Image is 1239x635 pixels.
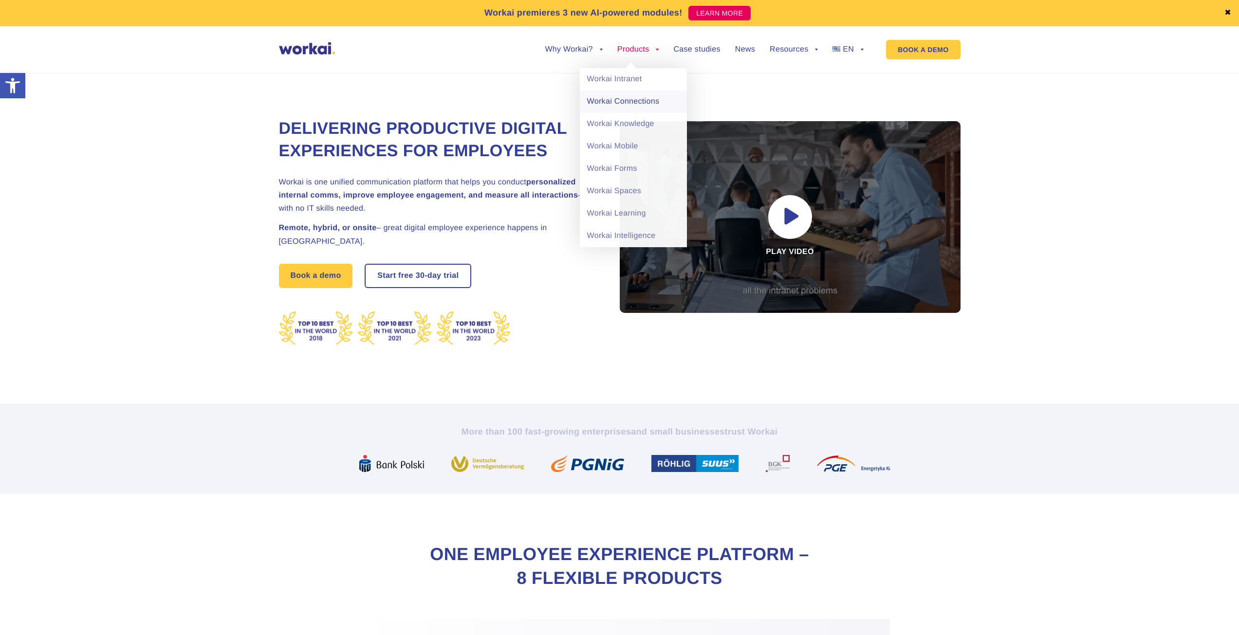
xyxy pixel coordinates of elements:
[620,121,961,313] div: Play video
[580,91,687,113] a: Workai Connections
[580,225,687,247] a: Workai Intelligence
[580,158,687,180] a: Workai Forms
[673,46,720,54] a: Case studies
[580,68,687,91] a: Workai Intranet
[580,135,687,158] a: Workai Mobile
[580,202,687,225] a: Workai Learning
[631,427,724,436] i: and small businesses
[279,224,377,232] strong: Remote, hybrid, or onsite
[279,221,595,248] h2: – great digital employee experience happens in [GEOGRAPHIC_DATA].
[770,46,818,54] a: Resources
[735,46,755,54] a: News
[279,176,595,216] h2: Workai is one unified communication platform that helps you conduct – with no IT skills needed.
[843,45,854,54] span: EN
[350,426,890,437] h2: More than 100 fast-growing enterprises trust Workai
[425,543,814,590] h2: One Employee Experience Platform – 8 flexible products
[1224,9,1231,17] a: ✖
[545,46,602,54] a: Why Workai?
[484,6,683,19] p: Workai premieres 3 new AI-powered modules!
[688,6,751,20] a: LEARN MORE
[617,46,659,54] a: Products
[366,265,470,287] a: Start free30-daytrial
[279,118,595,163] h1: Delivering Productive Digital Experiences for Employees
[886,40,960,59] a: BOOK A DEMO
[580,113,687,135] a: Workai Knowledge
[279,264,353,288] a: Book a demo
[580,180,687,202] a: Workai Spaces
[416,272,442,280] i: 30-day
